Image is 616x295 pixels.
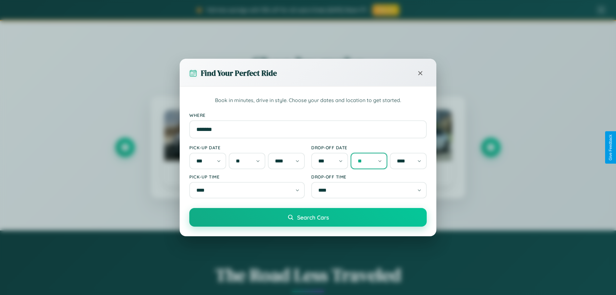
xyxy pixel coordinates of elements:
[189,145,305,150] label: Pick-up Date
[189,96,427,105] p: Book in minutes, drive in style. Choose your dates and location to get started.
[189,174,305,179] label: Pick-up Time
[311,174,427,179] label: Drop-off Time
[189,208,427,227] button: Search Cars
[201,68,277,78] h3: Find Your Perfect Ride
[297,214,329,221] span: Search Cars
[311,145,427,150] label: Drop-off Date
[189,112,427,118] label: Where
